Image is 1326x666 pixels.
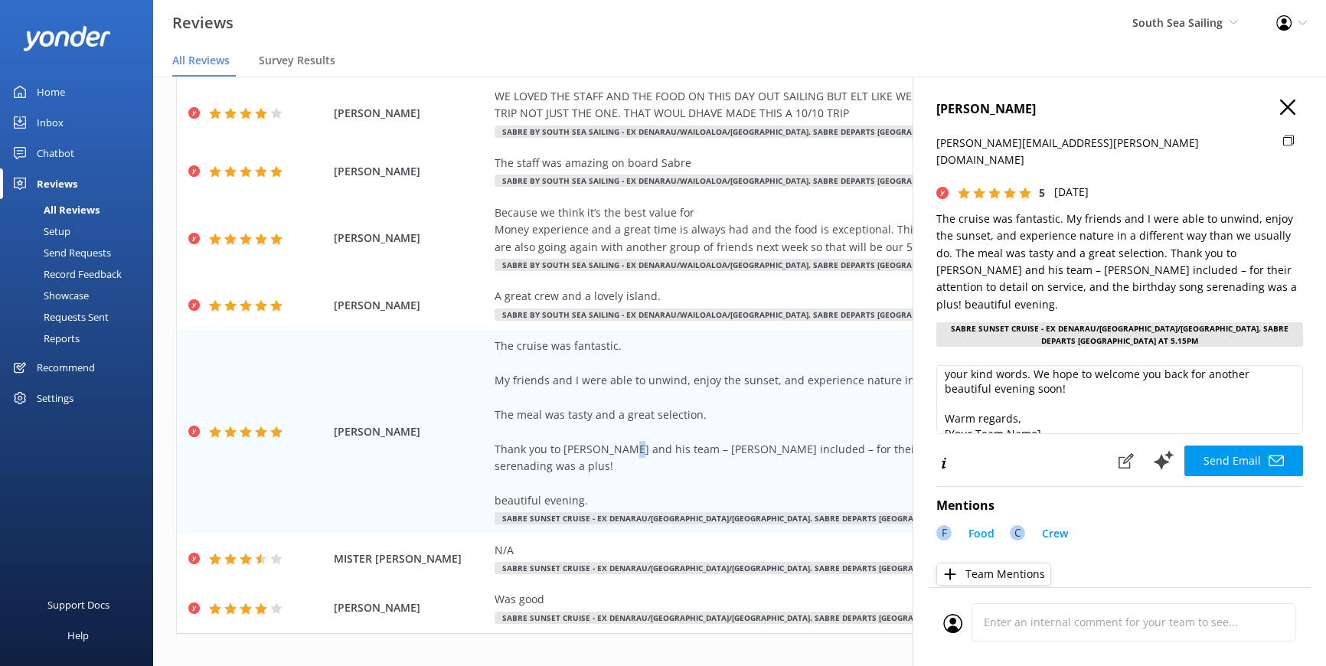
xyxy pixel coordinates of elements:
h4: Mentions [936,496,1303,516]
a: Showcase [9,285,153,306]
div: Settings [37,383,73,413]
a: Food [961,525,994,546]
p: Crew [1042,525,1068,542]
span: [PERSON_NAME] [334,297,487,314]
div: A great crew and a lovely island. [495,288,1191,305]
span: [PERSON_NAME] [334,230,487,246]
span: SABRE by South Sea Sailing - ex Denarau/Wailoaloa/[GEOGRAPHIC_DATA]. Sabre Departs [GEOGRAPHIC_DA... [495,259,1006,271]
div: The staff was amazing on board Sabre [495,155,1191,171]
div: Was good [495,591,1191,608]
div: Requests Sent [9,306,109,328]
div: The cruise was fantastic. My friends and I were able to unwind, enjoy the sunset, and experience ... [495,338,1191,509]
div: Help [67,620,89,651]
div: Reviews [37,168,77,199]
div: Sabre Sunset Cruise - ex Denarau/[GEOGRAPHIC_DATA]/[GEOGRAPHIC_DATA]. Sabre Departs [GEOGRAPHIC_D... [936,322,1303,347]
div: Home [37,77,65,107]
span: All Reviews [172,53,230,68]
img: yonder-white-logo.png [23,26,111,51]
div: N/A [495,542,1191,559]
div: Record Feedback [9,263,122,285]
div: F [936,525,952,540]
button: Send Email [1184,446,1303,476]
span: [PERSON_NAME] [334,423,487,440]
div: Reports [9,328,80,349]
span: MISTER [PERSON_NAME] [334,550,487,567]
div: Inbox [37,107,64,138]
div: Showcase [9,285,89,306]
p: Food [968,525,994,542]
button: Close [1280,100,1295,116]
span: Sabre Sunset Cruise - ex Denarau/[GEOGRAPHIC_DATA]/[GEOGRAPHIC_DATA]. Sabre Departs [GEOGRAPHIC_D... [495,512,1007,524]
span: Sabre Sunset Cruise - ex Denarau/[GEOGRAPHIC_DATA]/[GEOGRAPHIC_DATA]. Sabre Departs [GEOGRAPHIC_D... [495,562,1007,574]
span: South Sea Sailing [1132,15,1223,30]
h4: [PERSON_NAME] [936,100,1303,119]
button: Team Mentions [936,563,1051,586]
a: Crew [1034,525,1068,546]
a: Requests Sent [9,306,153,328]
span: Survey Results [259,53,335,68]
div: Because we think it’s the best value for Money experience and a great time is always had and the ... [495,204,1191,256]
a: Setup [9,220,153,242]
div: Chatbot [37,138,74,168]
div: Send Requests [9,242,111,263]
p: [DATE] [1054,184,1089,201]
img: user_profile.svg [943,614,962,633]
h3: Reviews [172,11,234,35]
div: C [1010,525,1025,540]
div: Setup [9,220,70,242]
div: WE LOVED THE STAFF AND THE FOOD ON THIS DAY OUT SAILING BUT ELT LIKE WE SHOULD HAVE GONE TO TWO L... [495,88,1191,122]
span: SABRE by South Sea Sailing - ex Denarau/Wailoaloa/[GEOGRAPHIC_DATA]. Sabre Departs [GEOGRAPHIC_DA... [495,126,1006,138]
textarea: Dear [PERSON_NAME], Thank you so much for your wonderful review! We’re delighted to hear you and ... [936,365,1303,434]
p: [PERSON_NAME][EMAIL_ADDRESS][PERSON_NAME][DOMAIN_NAME] [936,135,1274,169]
div: Recommend [37,352,95,383]
span: [PERSON_NAME] [334,105,487,122]
a: Record Feedback [9,263,153,285]
a: Send Requests [9,242,153,263]
span: Sabre Sunset Cruise - ex Denarau/[GEOGRAPHIC_DATA]/[GEOGRAPHIC_DATA]. Sabre Departs [GEOGRAPHIC_D... [495,612,1007,624]
span: [PERSON_NAME] [334,599,487,616]
span: SABRE by South Sea Sailing - ex Denarau/Wailoaloa/[GEOGRAPHIC_DATA]. Sabre Departs [GEOGRAPHIC_DA... [495,175,1006,187]
p: The cruise was fantastic. My friends and I were able to unwind, enjoy the sunset, and experience ... [936,211,1303,313]
a: All Reviews [9,199,153,220]
span: SABRE by South Sea Sailing - ex Denarau/Wailoaloa/[GEOGRAPHIC_DATA]. Sabre Departs [GEOGRAPHIC_DA... [495,309,1006,321]
div: Support Docs [47,589,109,620]
span: [PERSON_NAME] [334,163,487,180]
a: Reports [9,328,153,349]
div: All Reviews [9,199,100,220]
span: 5 [1039,185,1045,200]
